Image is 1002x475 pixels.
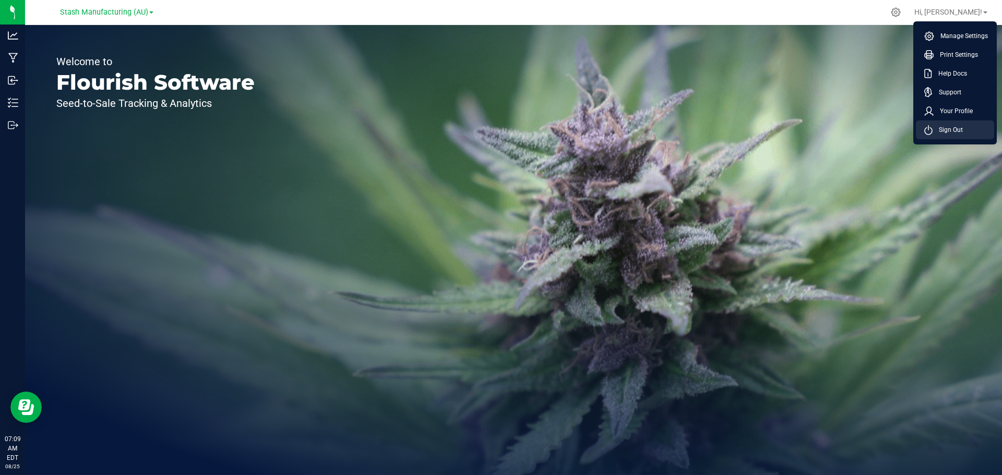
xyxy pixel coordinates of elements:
p: 08/25 [5,462,20,470]
inline-svg: Inbound [8,75,18,86]
span: Hi, [PERSON_NAME]! [914,8,982,16]
inline-svg: Analytics [8,30,18,41]
inline-svg: Outbound [8,120,18,130]
p: Flourish Software [56,72,255,93]
p: 07:09 AM EDT [5,434,20,462]
span: Help Docs [932,68,967,79]
li: Sign Out [916,120,994,139]
span: Your Profile [934,106,973,116]
p: Welcome to [56,56,255,67]
inline-svg: Inventory [8,98,18,108]
a: Help Docs [924,68,990,79]
span: Manage Settings [934,31,988,41]
span: Print Settings [934,50,978,60]
p: Seed-to-Sale Tracking & Analytics [56,98,255,108]
span: Support [933,87,961,98]
iframe: Resource center [10,392,42,423]
span: Sign Out [933,125,963,135]
a: Support [924,87,990,98]
div: Manage settings [889,7,902,17]
inline-svg: Manufacturing [8,53,18,63]
span: Stash Manufacturing (AU) [60,8,148,17]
